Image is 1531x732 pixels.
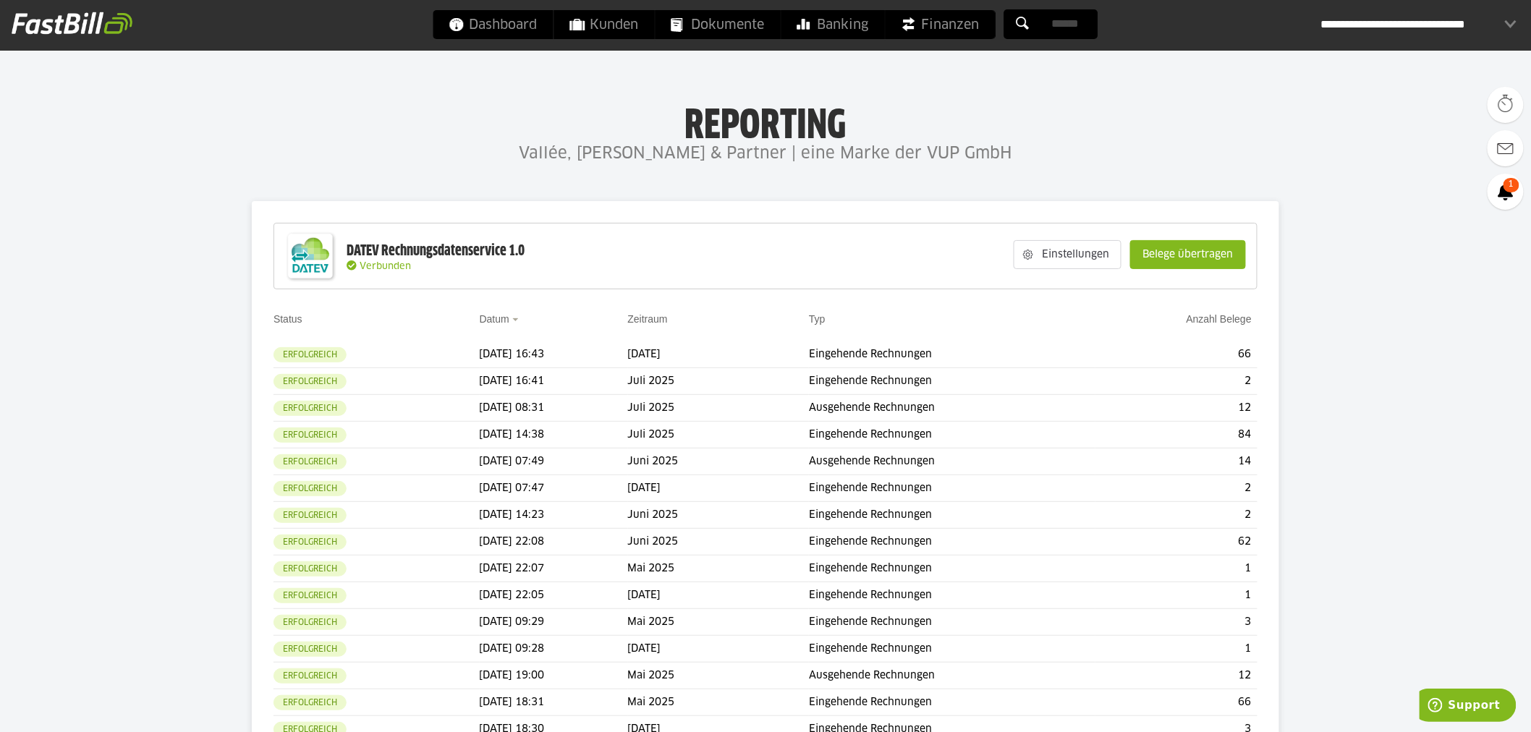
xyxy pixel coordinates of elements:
td: 3 [1095,609,1258,636]
td: 12 [1095,663,1258,689]
td: [DATE] 19:00 [480,663,628,689]
a: Dokumente [656,10,781,39]
td: Ausgehende Rechnungen [809,395,1095,422]
td: Eingehende Rechnungen [809,609,1095,636]
td: Eingehende Rechnungen [809,502,1095,529]
sl-badge: Erfolgreich [273,508,347,523]
td: Juli 2025 [628,368,809,395]
td: Mai 2025 [628,556,809,582]
td: [DATE] 22:05 [480,582,628,609]
sl-button: Einstellungen [1014,240,1121,269]
a: Banking [781,10,885,39]
td: [DATE] [628,636,809,663]
td: Juni 2025 [628,448,809,475]
a: Dashboard [433,10,554,39]
td: 84 [1095,422,1258,448]
td: 14 [1095,448,1258,475]
td: Eingehende Rechnungen [809,475,1095,502]
sl-badge: Erfolgreich [273,374,347,389]
sl-badge: Erfolgreich [273,481,347,496]
td: Eingehende Rechnungen [809,529,1095,556]
span: Dashboard [449,10,538,39]
td: 2 [1095,368,1258,395]
td: Mai 2025 [628,689,809,716]
sl-badge: Erfolgreich [273,347,347,362]
a: 1 [1488,174,1524,210]
td: [DATE] 18:31 [480,689,628,716]
td: Eingehende Rechnungen [809,422,1095,448]
td: Eingehende Rechnungen [809,689,1095,716]
td: Ausgehende Rechnungen [809,448,1095,475]
td: 2 [1095,502,1258,529]
td: [DATE] [628,341,809,368]
span: Dokumente [671,10,765,39]
td: Mai 2025 [628,609,809,636]
span: Finanzen [902,10,980,39]
iframe: Öffnet ein Widget, in dem Sie weitere Informationen finden [1420,689,1517,725]
td: 1 [1095,556,1258,582]
img: DATEV-Datenservice Logo [281,227,339,285]
sl-badge: Erfolgreich [273,401,347,416]
sl-badge: Erfolgreich [273,535,347,550]
sl-badge: Erfolgreich [273,561,347,576]
a: Kunden [554,10,655,39]
td: [DATE] [628,475,809,502]
sl-badge: Erfolgreich [273,615,347,630]
td: [DATE] 14:23 [480,502,628,529]
span: Banking [797,10,869,39]
sl-badge: Erfolgreich [273,454,347,469]
a: Status [273,313,302,325]
sl-badge: Erfolgreich [273,642,347,657]
td: 1 [1095,582,1258,609]
sl-badge: Erfolgreich [273,427,347,443]
td: 66 [1095,341,1258,368]
sl-badge: Erfolgreich [273,668,347,684]
td: Juni 2025 [628,502,809,529]
td: Juli 2025 [628,422,809,448]
img: fastbill_logo_white.png [12,12,132,35]
a: Zeitraum [628,313,668,325]
td: Eingehende Rechnungen [809,636,1095,663]
sl-badge: Erfolgreich [273,588,347,603]
td: Eingehende Rechnungen [809,556,1095,582]
td: 62 [1095,529,1258,556]
td: [DATE] 08:31 [480,395,628,422]
sl-badge: Erfolgreich [273,695,347,710]
td: 2 [1095,475,1258,502]
td: [DATE] [628,582,809,609]
span: 1 [1504,178,1519,192]
td: [DATE] 22:08 [480,529,628,556]
td: [DATE] 07:49 [480,448,628,475]
a: Datum [480,313,509,325]
td: 66 [1095,689,1258,716]
td: Eingehende Rechnungen [809,582,1095,609]
td: Juli 2025 [628,395,809,422]
td: 12 [1095,395,1258,422]
span: Verbunden [360,262,411,271]
td: [DATE] 16:41 [480,368,628,395]
span: Kunden [570,10,639,39]
td: [DATE] 22:07 [480,556,628,582]
sl-button: Belege übertragen [1130,240,1246,269]
div: DATEV Rechnungsdatenservice 1.0 [347,242,525,260]
td: Eingehende Rechnungen [809,368,1095,395]
a: Anzahl Belege [1187,313,1252,325]
img: sort_desc.gif [512,318,522,321]
td: Ausgehende Rechnungen [809,663,1095,689]
a: Finanzen [886,10,996,39]
h1: Reporting [145,102,1386,140]
td: Juni 2025 [628,529,809,556]
td: [DATE] 09:29 [480,609,628,636]
td: [DATE] 16:43 [480,341,628,368]
td: 1 [1095,636,1258,663]
td: Mai 2025 [628,663,809,689]
td: [DATE] 14:38 [480,422,628,448]
td: Eingehende Rechnungen [809,341,1095,368]
td: [DATE] 07:47 [480,475,628,502]
td: [DATE] 09:28 [480,636,628,663]
a: Typ [809,313,826,325]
